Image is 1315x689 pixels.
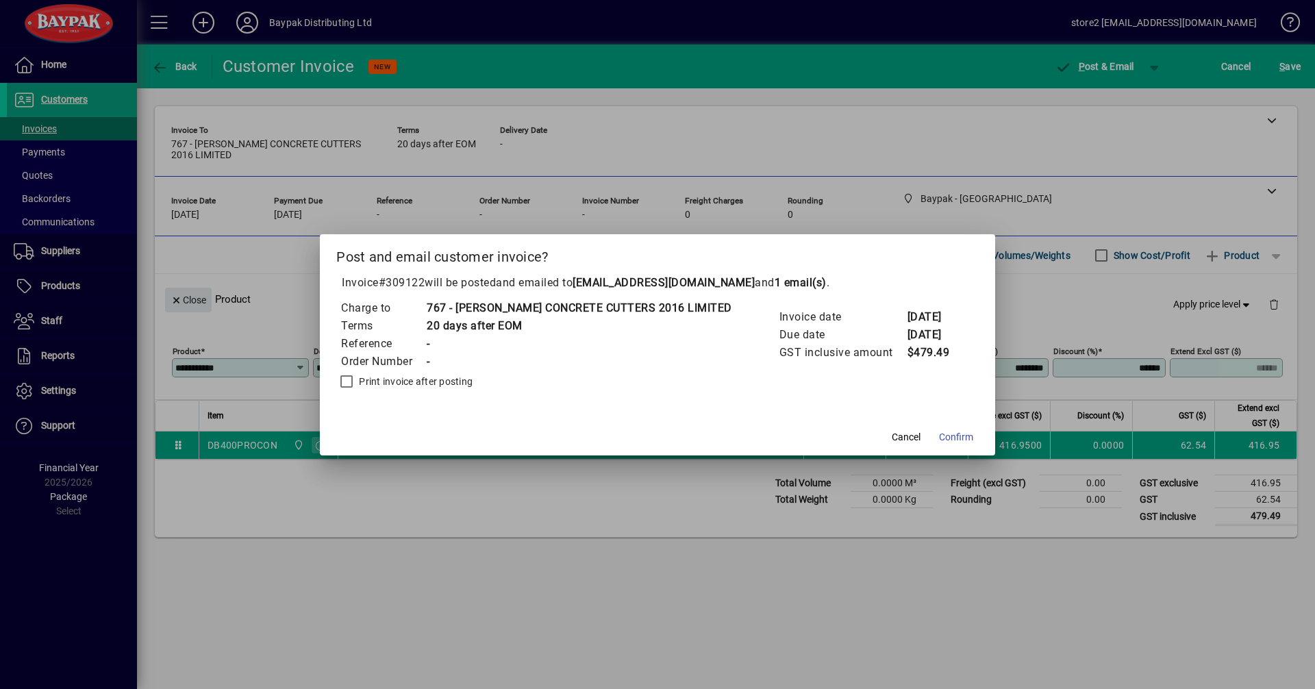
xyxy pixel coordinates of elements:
[426,299,732,317] td: 767 - [PERSON_NAME] CONCRETE CUTTERS 2016 LIMITED
[907,344,962,362] td: $479.49
[336,275,979,291] p: Invoice will be posted .
[892,430,920,444] span: Cancel
[340,317,426,335] td: Terms
[907,308,962,326] td: [DATE]
[775,276,827,289] b: 1 email(s)
[779,308,907,326] td: Invoice date
[379,276,425,289] span: #309122
[356,375,473,388] label: Print invoice after posting
[779,344,907,362] td: GST inclusive amount
[779,326,907,344] td: Due date
[884,425,928,450] button: Cancel
[573,276,755,289] b: [EMAIL_ADDRESS][DOMAIN_NAME]
[426,353,732,371] td: -
[340,335,426,353] td: Reference
[496,276,827,289] span: and emailed to
[934,425,979,450] button: Confirm
[340,299,426,317] td: Charge to
[907,326,962,344] td: [DATE]
[340,353,426,371] td: Order Number
[320,234,995,274] h2: Post and email customer invoice?
[755,276,827,289] span: and
[426,335,732,353] td: -
[426,317,732,335] td: 20 days after EOM
[939,430,973,444] span: Confirm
